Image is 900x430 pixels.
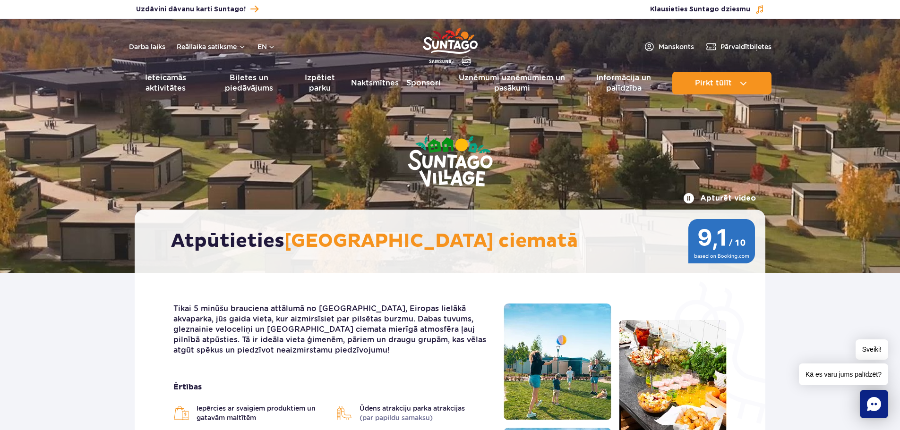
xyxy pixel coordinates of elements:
font: konts [676,43,694,51]
img: 9,1/10 wg ocen z Booking.com [687,219,756,263]
font: Naktsmītnes [351,78,399,87]
font: Sveiki! [862,346,882,353]
font: Uzdāvini dāvanu karti Suntago! [136,6,246,13]
font: Reāllaika satiksme [177,43,237,51]
font: en [257,43,267,51]
a: Uzņēmumi uzņēmumiem un pasākumi [448,72,575,94]
font: Apturēt video [700,194,756,202]
a: Ieteicamās aktivitātes [129,72,203,94]
button: en [257,42,275,51]
font: Tikai 5 minūšu brauciena attālumā no [GEOGRAPHIC_DATA], Eiropas lielākā akvaparka, jūs gaida viet... [173,304,486,354]
a: Sponsori [406,72,441,94]
div: Tērzēšana [860,390,888,418]
button: Reāllaika satiksme [177,43,246,51]
a: Pārvaldītbiļetes [705,41,771,52]
button: Klausieties Suntago dziesmu [650,5,764,14]
font: Pārvaldīt [720,43,750,51]
font: Iepērcies ar svaigiem produktiem un gatavām maltītēm [197,405,316,422]
font: biļetes [750,43,771,51]
a: Izpētiet parku [296,72,343,94]
button: Pirkt tūlīt [672,72,771,94]
a: Manskonts [643,41,694,52]
font: Darba laiks [129,43,165,51]
a: Biļetes un piedāvājums [210,72,288,94]
font: Klausieties Suntago dziesmu [650,6,750,13]
a: Informācija un palīdzība [583,72,664,94]
font: Mans [659,43,676,51]
font: Ūdens atrakciju parka atrakcijas [360,405,465,412]
font: Kā es varu jums palīdzēt? [806,371,882,378]
font: Sponsori [406,78,441,87]
font: Atpūtieties [171,229,284,253]
font: Ieteicamās aktivitātes [145,73,186,93]
font: Informācija un palīdzība [596,73,651,93]
font: Biļetes un piedāvājums [225,73,273,93]
a: Polijas parks [423,24,478,67]
button: Apturēt video [683,193,756,204]
font: Izpētiet parku [305,73,335,93]
font: [GEOGRAPHIC_DATA] ciematā [284,229,578,253]
font: Ērtības [173,382,202,392]
a: Darba laiks [129,42,165,51]
font: (par papildu samaksu) [360,414,433,422]
a: Uzdāvini dāvanu karti Suntago! [136,3,258,16]
font: Uzņēmumi uzņēmumiem un pasākumi [459,73,565,93]
a: Naktsmītnes [351,72,399,94]
img: Suntago ciems [370,99,531,226]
